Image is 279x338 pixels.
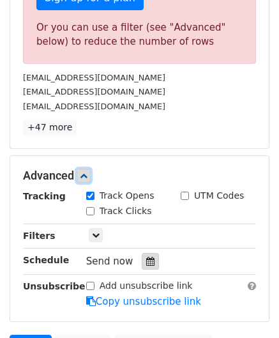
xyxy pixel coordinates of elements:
[23,281,86,291] strong: Unsubscribe
[23,191,66,201] strong: Tracking
[100,204,152,218] label: Track Clicks
[36,20,243,49] div: Or you can use a filter (see "Advanced" below) to reduce the number of rows
[86,256,133,267] span: Send now
[194,189,244,203] label: UTM Codes
[23,102,165,111] small: [EMAIL_ADDRESS][DOMAIN_NAME]
[23,231,56,241] strong: Filters
[23,73,165,82] small: [EMAIL_ADDRESS][DOMAIN_NAME]
[23,119,77,135] a: +47 more
[86,296,201,307] a: Copy unsubscribe link
[23,255,69,265] strong: Schedule
[215,277,279,338] iframe: Chat Widget
[23,169,256,183] h5: Advanced
[23,87,165,96] small: [EMAIL_ADDRESS][DOMAIN_NAME]
[100,279,193,293] label: Add unsubscribe link
[100,189,155,203] label: Track Opens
